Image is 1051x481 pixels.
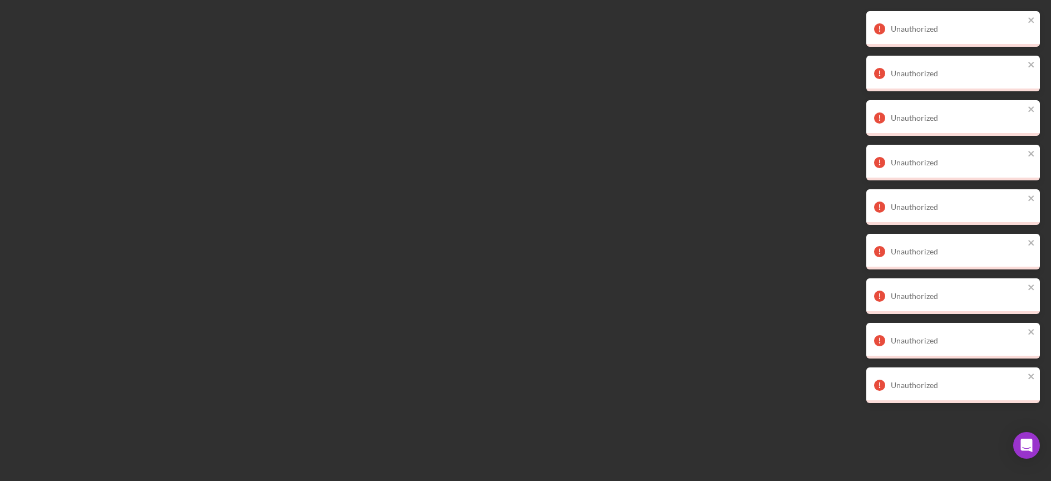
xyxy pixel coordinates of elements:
div: Unauthorized [891,24,1024,33]
button: close [1028,194,1035,204]
div: Unauthorized [891,203,1024,212]
button: close [1028,149,1035,160]
div: Unauthorized [891,292,1024,301]
div: Open Intercom Messenger [1013,432,1040,459]
div: Unauthorized [891,336,1024,345]
div: Unauthorized [891,158,1024,167]
button: close [1028,372,1035,382]
button: close [1028,16,1035,26]
div: Unauthorized [891,114,1024,122]
button: close [1028,238,1035,249]
button: close [1028,327,1035,338]
button: close [1028,60,1035,71]
button: close [1028,105,1035,115]
div: Unauthorized [891,247,1024,256]
div: Unauthorized [891,381,1024,390]
div: Unauthorized [891,69,1024,78]
button: close [1028,283,1035,293]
